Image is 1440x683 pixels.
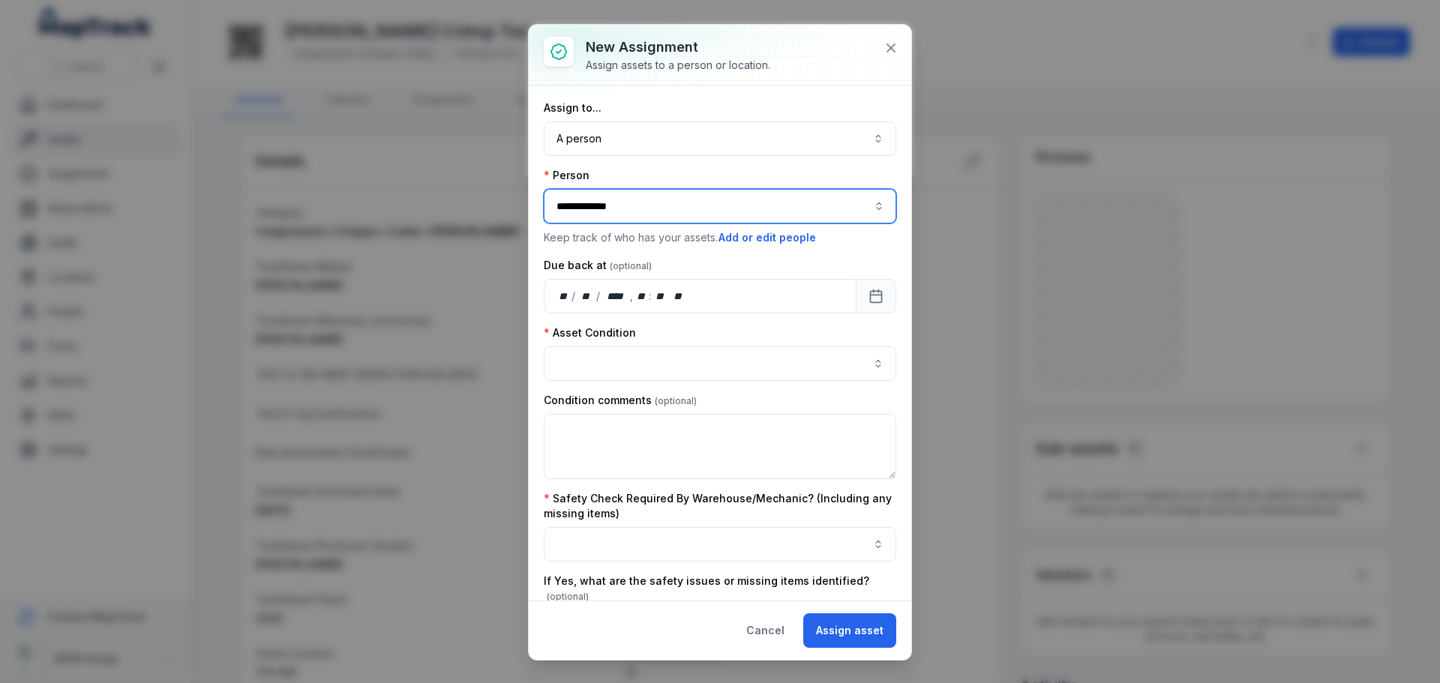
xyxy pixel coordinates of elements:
[718,229,817,246] button: Add or edit people
[670,289,687,304] div: am/pm,
[634,289,649,304] div: hour,
[544,168,589,183] label: Person
[556,289,571,304] div: day,
[577,289,597,304] div: month,
[571,289,577,304] div: /
[544,325,636,340] label: Asset Condition
[649,289,652,304] div: :
[544,189,896,223] input: assignment-add:person-label
[544,121,896,156] button: A person
[803,613,896,648] button: Assign asset
[544,393,697,408] label: Condition comments
[630,289,634,304] div: ,
[544,100,601,115] label: Assign to...
[544,229,896,246] p: Keep track of who has your assets.
[544,491,896,521] label: Safety Check Required By Warehouse/Mechanic? (Including any missing items)
[856,279,896,313] button: Calendar
[586,37,770,58] h3: New assignment
[601,289,629,304] div: year,
[652,289,667,304] div: minute,
[733,613,797,648] button: Cancel
[544,574,896,604] label: If Yes, what are the safety issues or missing items identified?
[586,58,770,73] div: Assign assets to a person or location.
[544,258,652,273] label: Due back at
[596,289,601,304] div: /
